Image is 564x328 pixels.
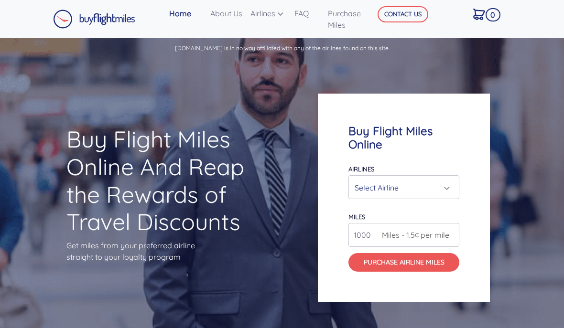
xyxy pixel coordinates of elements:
[355,179,447,197] div: Select Airline
[348,124,459,152] h4: Buy Flight Miles Online
[348,253,459,272] button: Purchase Airline Miles
[66,240,246,263] p: Get miles from your preferred airline straight to your loyalty program
[473,9,485,20] img: Cart
[348,165,374,173] label: Airlines
[53,7,135,31] a: Buy Flight Miles Logo
[165,4,206,23] a: Home
[348,213,365,221] label: miles
[486,8,500,21] span: 0
[291,4,324,23] a: FAQ
[469,4,499,24] a: 0
[206,4,247,23] a: About Us
[247,4,291,23] a: Airlines
[324,4,376,34] a: Purchase Miles
[348,175,459,199] button: Select Airline
[66,126,246,235] h1: Buy Flight Miles Online And Reap the Rewards of Travel Discounts
[377,229,449,241] span: Miles - 1.5¢ per mile
[378,6,428,22] button: CONTACT US
[53,10,135,29] img: Buy Flight Miles Logo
